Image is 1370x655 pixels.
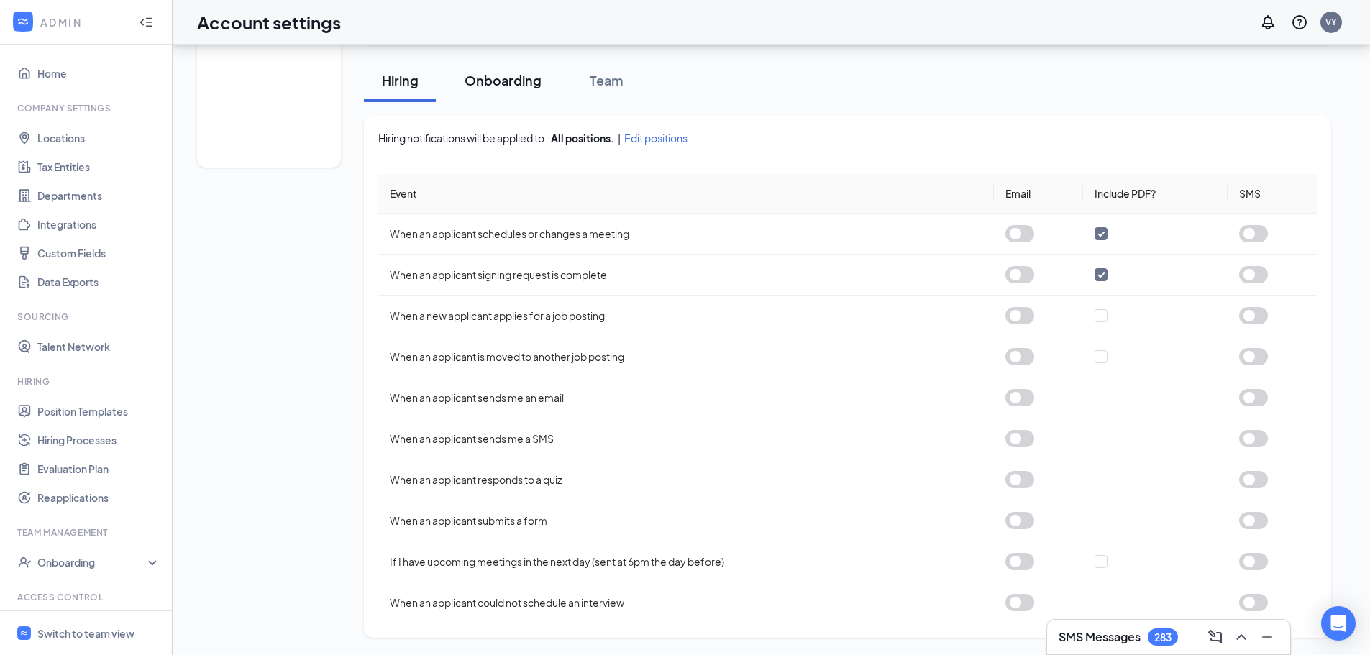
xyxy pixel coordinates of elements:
a: Departments [37,181,160,210]
div: Open Intercom Messenger [1321,606,1356,641]
a: Integrations [37,210,160,239]
svg: Collapse [139,15,153,29]
div: Onboarding [37,555,148,569]
td: When an applicant is moved to another job posting [378,336,994,377]
div: ADMIN [40,15,126,29]
th: Include PDF? [1083,174,1228,214]
svg: Minimize [1259,628,1276,646]
div: All positions. [551,131,614,145]
div: Company Settings [17,102,157,114]
a: Data Exports [37,267,160,296]
svg: WorkstreamLogo [16,14,30,29]
a: Evaluation Plan [37,454,160,483]
svg: QuestionInfo [1291,14,1308,31]
a: Tax Entities [37,152,160,181]
th: Email [994,174,1083,214]
div: Sourcing [17,311,157,323]
div: Access control [17,591,157,603]
a: Locations [37,124,160,152]
svg: ComposeMessage [1207,628,1224,646]
th: Event [378,174,994,214]
div: Switch to team view [37,626,134,641]
div: Hiring [378,71,421,89]
td: When a new applicant applies for a job posting [378,296,994,336]
h1: Account settings [197,10,341,35]
svg: ChevronUp [1233,628,1250,646]
td: When an applicant could not schedule an interview [378,582,994,623]
svg: WorkstreamLogo [19,628,29,638]
td: If I have upcoming meetings in the next day (sent at 6pm the day before) [378,541,994,582]
span: Edit positions [624,131,688,145]
h3: SMS Messages [1059,629,1141,645]
a: Reapplications [37,483,160,512]
td: When an applicant schedules or changes a meeting [378,214,994,255]
a: Talent Network [37,332,160,361]
a: Home [37,59,160,88]
td: When an applicant sends me a SMS [378,418,994,459]
svg: Notifications [1259,14,1277,31]
td: When an applicant signing request is complete [378,255,994,296]
svg: UserCheck [17,555,32,569]
td: When an applicant responds to a quiz [378,459,994,500]
button: ComposeMessage [1204,626,1227,649]
div: Team [585,71,628,89]
span: | [618,131,621,145]
td: When an applicant sends me an email [378,377,994,418]
span: Hiring notifications will be applied to: [378,131,547,145]
div: 283 [1154,631,1172,643]
th: SMS [1228,174,1317,214]
a: Position Templates [37,397,160,426]
td: When an applicant submits a form [378,500,994,541]
a: Hiring Processes [37,426,160,454]
div: Hiring [17,375,157,388]
a: Custom Fields [37,239,160,267]
div: Onboarding [465,71,542,89]
button: Minimize [1256,626,1279,649]
div: Team Management [17,526,157,539]
div: VY [1325,16,1337,28]
button: ChevronUp [1230,626,1253,649]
